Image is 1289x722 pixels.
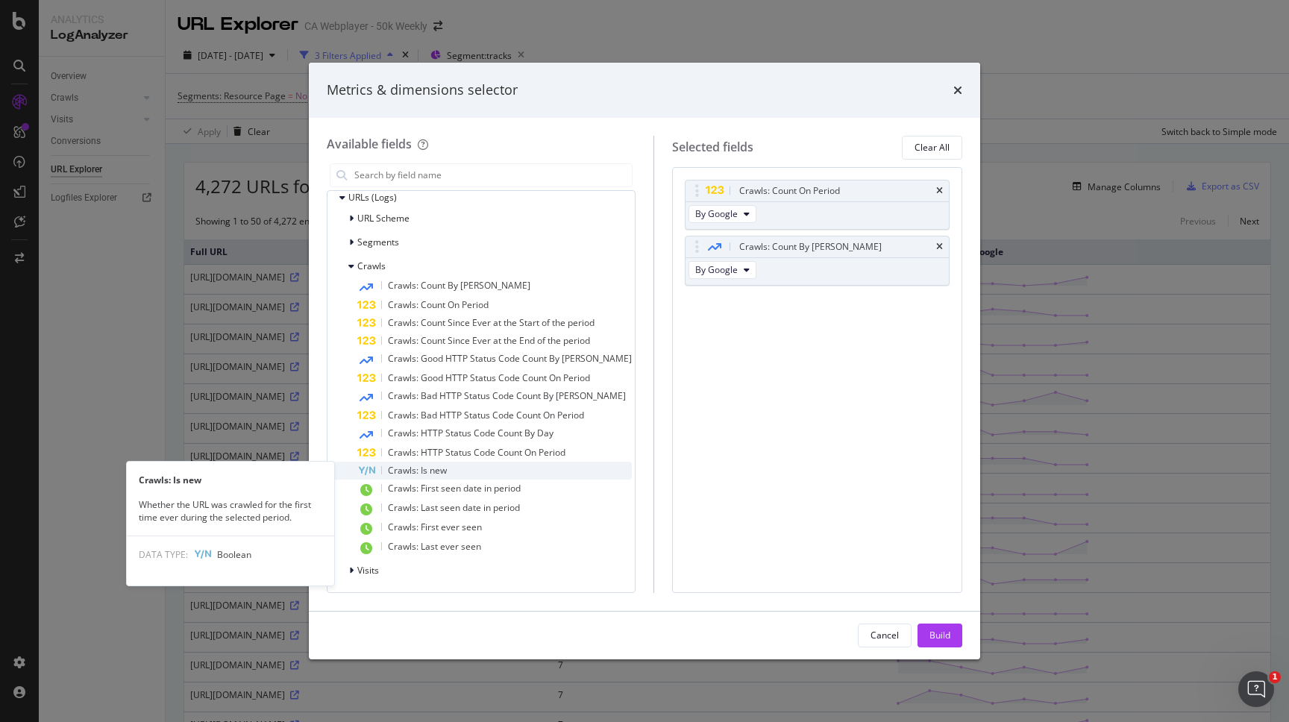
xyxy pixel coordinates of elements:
[388,521,482,533] span: Crawls: First ever seen
[309,63,980,659] div: modal
[357,236,399,248] span: Segments
[388,371,590,384] span: Crawls: Good HTTP Status Code Count On Period
[936,186,943,195] div: times
[388,352,632,365] span: Crawls: Good HTTP Status Code Count By [PERSON_NAME]
[915,141,950,154] div: Clear All
[388,298,489,311] span: Crawls: Count On Period
[739,239,882,254] div: Crawls: Count By [PERSON_NAME]
[858,624,912,647] button: Cancel
[357,212,410,225] span: URL Scheme
[1269,671,1281,683] span: 1
[695,263,738,276] span: By Google
[388,427,553,439] span: Crawls: HTTP Status Code Count By Day
[388,389,626,402] span: Crawls: Bad HTTP Status Code Count By [PERSON_NAME]
[739,183,840,198] div: Crawls: Count On Period
[357,564,379,577] span: Visits
[388,279,530,292] span: Crawls: Count By [PERSON_NAME]
[902,136,962,160] button: Clear All
[127,498,334,524] div: Whether the URL was crawled for the first time ever during the selected period.
[388,334,590,347] span: Crawls: Count Since Ever at the End of the period
[353,164,632,186] input: Search by field name
[127,474,334,486] div: Crawls: Is new
[348,191,397,204] span: URLs (Logs)
[918,624,962,647] button: Build
[388,409,584,421] span: Crawls: Bad HTTP Status Code Count On Period
[689,205,756,223] button: By Google
[388,482,521,495] span: Crawls: First seen date in period
[327,136,412,152] div: Available fields
[871,629,899,641] div: Cancel
[953,81,962,100] div: times
[689,261,756,279] button: By Google
[1238,671,1274,707] iframe: Intercom live chat
[929,629,950,641] div: Build
[672,139,753,156] div: Selected fields
[388,501,520,514] span: Crawls: Last seen date in period
[388,464,447,477] span: Crawls: Is new
[685,236,950,286] div: Crawls: Count By [PERSON_NAME]timesBy Google
[388,316,595,329] span: Crawls: Count Since Ever at the Start of the period
[388,540,481,553] span: Crawls: Last ever seen
[327,81,518,100] div: Metrics & dimensions selector
[388,446,565,459] span: Crawls: HTTP Status Code Count On Period
[695,207,738,220] span: By Google
[685,180,950,230] div: Crawls: Count On PeriodtimesBy Google
[936,242,943,251] div: times
[357,260,386,272] span: Crawls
